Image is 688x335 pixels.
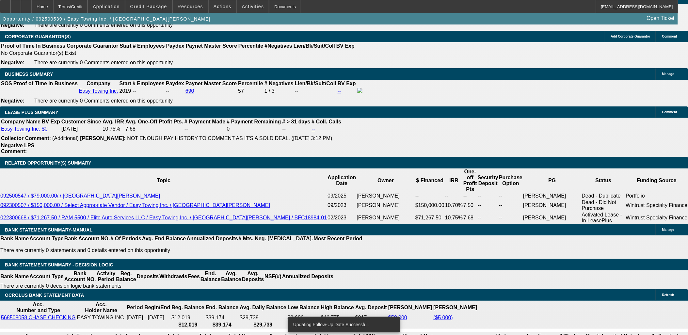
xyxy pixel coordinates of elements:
[626,199,688,212] td: Wintrust Specialty Finance
[357,168,415,193] th: Owner
[463,199,477,212] td: 7.50
[61,119,101,124] b: Customer Since
[0,215,327,220] a: 022300668 / $71,267.50 / RAM 5500 / Elite Auto Services LLC / Easy Towing Inc. / [GEOGRAPHIC_DATA...
[477,212,499,224] td: --
[415,193,445,199] td: --
[1,80,12,87] th: SOS
[264,270,282,283] th: NSF(#)
[582,193,626,199] td: Dead - Duplicate
[214,4,232,9] span: Actions
[29,270,64,283] th: Account Type
[171,301,204,314] th: Beg. Balance
[336,43,355,49] b: BV Exp
[582,212,626,224] td: Activated Lease - In LeasePlus
[226,126,281,132] td: 0
[166,81,184,86] b: Paydex
[93,4,120,9] span: Application
[499,199,523,212] td: --
[582,168,626,193] th: Status
[295,81,336,86] b: Lien/Bk/Suit/Coll
[227,119,281,124] b: # Payment Remaining
[626,168,688,193] th: Funding Source
[295,88,337,95] td: --
[626,212,688,224] td: Wintrust Specialty Finance
[264,81,294,86] b: # Negatives
[434,315,453,320] a: ($5,000)
[327,199,356,212] td: 09/2023
[5,72,53,77] span: BUSINESS SUMMARY
[79,88,118,94] a: Easy Towing Inc.
[1,143,34,154] b: Negative LPS Comment:
[102,126,124,132] td: 10.75%
[200,270,221,283] th: End. Balance
[611,35,650,38] span: Add Corporate Guarantor
[88,0,124,13] button: Application
[77,314,126,321] td: EASY TOWING INC.
[119,88,132,95] td: 2019
[239,314,287,321] td: $29,739
[477,168,499,193] th: Security Deposit
[662,72,674,76] span: Manage
[239,322,287,328] th: $29,739
[1,98,24,104] b: Negative:
[126,314,170,321] td: [DATE] - [DATE]
[120,81,131,86] b: Start
[523,212,582,224] td: [PERSON_NAME]
[186,43,237,49] b: Paynet Master Score
[239,301,287,314] th: Avg. Daily Balance
[1,315,76,320] a: 568508058 CHASE CHECKING
[103,119,124,124] b: Avg. IRR
[238,235,313,242] th: # Mts. Neg. [MEDICAL_DATA].
[188,270,200,283] th: Fees
[127,136,332,141] span: NOT ENOUGH PAY HISTORY TO COMMENT AS IT'S A SOLD DEAL. ([DATE] 3:12 PM)
[327,193,356,199] td: 09/2025
[445,193,463,199] td: --
[133,88,136,94] span: --
[178,4,203,9] span: Resources
[357,212,415,224] td: [PERSON_NAME]
[142,235,186,242] th: Avg. End Balance
[463,212,477,224] td: 7.68
[357,193,415,199] td: [PERSON_NAME]
[42,119,60,124] b: BV Exp
[1,136,51,141] b: Collector Comment:
[415,168,445,193] th: $ Financed
[0,247,362,253] p: There are currently 0 statements and 0 details entered on this opportunity
[321,301,354,314] th: High Balance
[136,270,159,283] th: Deposits
[166,43,184,49] b: Paydex
[238,43,263,49] b: Percentile
[1,50,358,56] td: No Corporate Guarantor(s) Exist
[185,81,237,86] b: Paynet Master Score
[499,193,523,199] td: --
[185,88,194,94] a: 690
[477,193,499,199] td: --
[662,110,677,114] span: Comment
[0,193,160,199] a: 092500547 / $79,000.00/ / [GEOGRAPHIC_DATA][PERSON_NAME]
[582,199,626,212] td: Dead - Did Not Purchase
[338,81,356,86] b: BV Exp
[42,126,48,132] a: $0
[237,0,269,13] button: Activities
[312,119,342,124] b: # Coll. Calls
[64,270,96,283] th: Bank Account NO.
[644,13,677,24] a: Open Ticket
[29,235,64,242] th: Account Type
[126,301,170,314] th: Period Begin/End
[499,212,523,224] td: --
[238,81,263,86] b: Percentile
[294,43,335,49] b: Lien/Bk/Suit/Coll
[1,301,76,314] th: Acc. Number and Type
[80,136,126,141] b: [PERSON_NAME]:
[445,168,463,193] th: IRR
[52,136,79,141] span: (Additional)
[186,235,238,242] th: Annualized Deposits
[184,119,225,124] b: # Payment Made
[205,301,239,314] th: End. Balance
[287,301,320,314] th: Low Balance
[184,126,226,132] td: --
[205,322,239,328] th: $39,174
[130,4,167,9] span: Credit Package
[125,126,184,132] td: 7.68
[64,235,110,242] th: Bank Account NO.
